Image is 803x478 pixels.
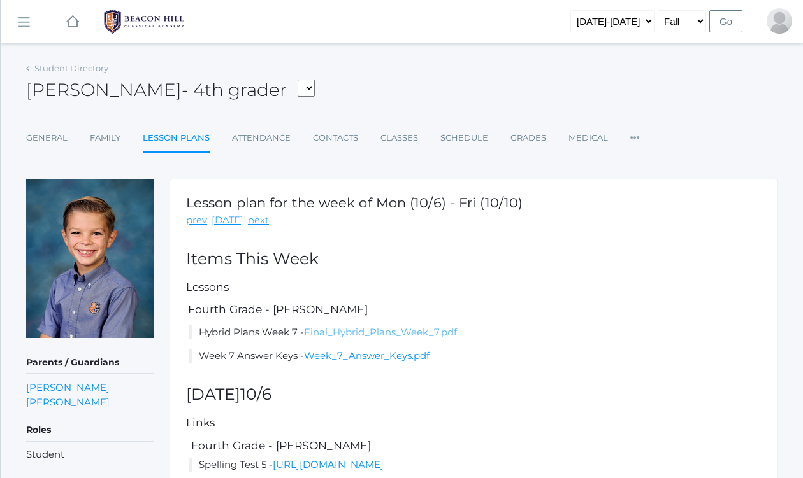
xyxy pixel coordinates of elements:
[240,384,271,404] span: 10/6
[189,325,761,340] li: Hybrid Plans Week 7 -
[304,349,430,362] a: Week_7_Answer_Keys.pdf
[232,125,291,151] a: Attendance
[26,395,110,409] a: [PERSON_NAME]
[568,125,608,151] a: Medical
[26,125,68,151] a: General
[273,458,384,470] a: [URL][DOMAIN_NAME]
[440,125,488,151] a: Schedule
[26,179,154,338] img: James Bernardi
[96,6,192,38] img: 1_BHCALogos-05.png
[189,458,761,472] li: Spelling Test 5 -
[90,125,120,151] a: Family
[26,80,315,100] h2: [PERSON_NAME]
[304,326,457,338] a: Final_Hybrid_Plans_Week_7.pdf
[189,440,761,452] h5: Fourth Grade - [PERSON_NAME]
[380,125,418,151] a: Classes
[26,447,154,462] li: Student
[143,125,210,153] a: Lesson Plans
[26,352,154,374] h5: Parents / Guardians
[186,417,761,429] h5: Links
[767,8,792,34] div: Heather Bernardi
[313,125,358,151] a: Contacts
[186,281,761,293] h5: Lessons
[212,213,243,228] a: [DATE]
[34,63,108,73] a: Student Directory
[182,79,287,101] span: - 4th grader
[26,380,110,395] a: [PERSON_NAME]
[186,304,761,316] h5: Fourth Grade - [PERSON_NAME]
[186,250,761,268] h2: Items This Week
[186,195,523,210] h1: Lesson plan for the week of Mon (10/6) - Fri (10/10)
[186,213,207,228] a: prev
[248,213,269,228] a: next
[510,125,546,151] a: Grades
[186,386,761,404] h2: [DATE]
[709,10,742,32] input: Go
[189,349,761,363] li: Week 7 Answer Keys -
[26,419,154,441] h5: Roles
